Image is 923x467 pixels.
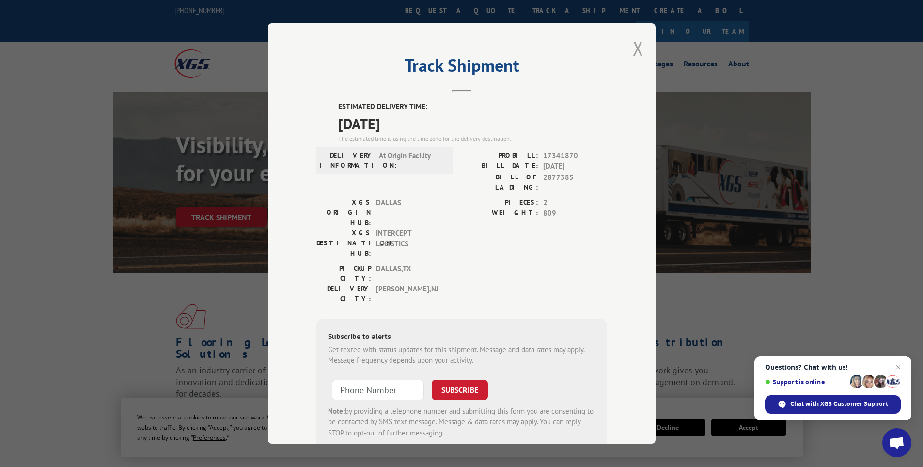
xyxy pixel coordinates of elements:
label: ESTIMATED DELIVERY TIME: [338,101,607,113]
label: DELIVERY CITY: [316,284,371,304]
div: by providing a telephone number and submitting this form you are consenting to be contacted by SM... [328,406,595,439]
span: [PERSON_NAME] , NJ [376,284,441,304]
span: 809 [543,208,607,219]
button: Close modal [633,35,643,61]
span: Chat with XGS Customer Support [790,400,888,408]
label: WEIGHT: [462,208,538,219]
label: PICKUP CITY: [316,263,371,284]
span: 17341870 [543,150,607,161]
div: The estimated time is using the time zone for the delivery destination. [338,134,607,143]
span: [DATE] [543,161,607,172]
label: PIECES: [462,197,538,209]
label: BILL DATE: [462,161,538,172]
span: Close chat [892,361,904,373]
span: [DATE] [338,113,607,134]
span: DALLAS [376,197,441,228]
label: DELIVERY INFORMATION: [319,150,374,171]
strong: Note: [328,406,345,416]
div: Chat with XGS Customer Support [765,395,901,414]
label: BILL OF LADING: [462,172,538,193]
label: XGS DESTINATION HUB: [316,228,371,258]
div: Open chat [882,428,911,457]
label: PROBILL: [462,150,538,161]
label: XGS ORIGIN HUB: [316,197,371,228]
h2: Track Shipment [316,59,607,77]
input: Phone Number [332,380,424,400]
span: INTERCEPT LOGISTICS [376,228,441,258]
div: Subscribe to alerts [328,330,595,344]
span: Support is online [765,378,846,386]
span: Questions? Chat with us! [765,363,901,371]
span: DALLAS , TX [376,263,441,284]
span: 2 [543,197,607,209]
span: 2877385 [543,172,607,193]
div: Get texted with status updates for this shipment. Message and data rates may apply. Message frequ... [328,344,595,366]
span: At Origin Facility [379,150,444,171]
button: SUBSCRIBE [432,380,488,400]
